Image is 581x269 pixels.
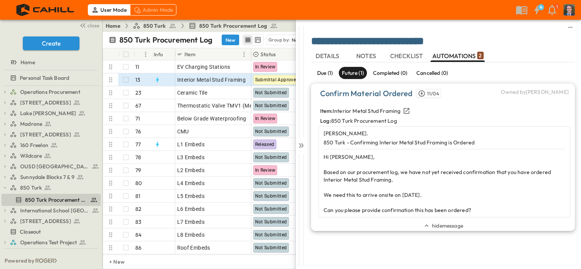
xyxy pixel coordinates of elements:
span: Below Grade Waterproofing [177,115,246,122]
span: L5 Embeds [177,192,205,200]
div: test [2,182,101,194]
span: L7 Embeds [177,218,205,226]
span: CHECKLIST [390,52,425,59]
div: Info [152,48,175,60]
span: Home [21,59,35,66]
button: row view [243,35,252,44]
span: Operations Test Project [20,239,77,246]
img: 4f72bfc4efa7236828875bac24094a5ddb05241e32d018417354e964050affa1.png [9,2,83,18]
div: test [2,160,101,172]
span: close [87,22,99,29]
span: International School San Francisco [20,207,90,214]
p: 81 [135,192,140,200]
div: test [2,204,101,217]
span: L2 Embeds [177,166,205,174]
span: Not Submitted [255,129,287,134]
div: test [2,128,101,141]
span: Operations Procurement [20,88,80,96]
span: 11/04 [427,90,440,97]
p: Interior Metal Stud Framing [333,107,401,115]
button: Menu [240,50,249,59]
div: test [2,236,101,248]
div: test [2,226,101,238]
span: Thermostatic Valve TMV1 (Mech Room) [177,102,276,109]
span: NOTES [356,52,378,59]
div: table view [242,34,264,46]
p: None [292,36,304,44]
button: Sort [277,50,286,59]
span: Personal Task Board [20,74,69,82]
div: Admin Mode [130,4,177,16]
span: Not Submitted [255,245,287,250]
span: Not Submitted [255,232,287,237]
p: 80 [135,179,142,187]
div: test [2,72,101,84]
span: [STREET_ADDRESS] [20,217,71,225]
span: [PERSON_NAME]. [324,130,368,137]
span: Not Submitted [255,219,287,225]
p: 79 [135,166,141,174]
span: Not Submitted [255,103,287,108]
p: 11 [135,63,139,71]
div: # [133,48,152,60]
span: 850 Turk Procurement Log [199,22,267,30]
span: 850 Turk [20,184,42,191]
span: Not Submitted [255,193,287,199]
span: Released [255,142,275,147]
span: hide message [432,222,463,229]
p: 84 [135,231,141,239]
p: 77 [135,141,141,148]
span: We need this to arrive onsite on [DATE]. [324,191,422,198]
p: 82 [135,205,141,213]
button: Create [23,36,79,50]
p: Status [260,51,276,58]
span: In Review [255,64,276,70]
span: L3 Embeds [177,153,205,161]
p: 78 [135,153,141,161]
span: L4 Embeds [177,179,205,187]
div: test [2,171,101,183]
p: 2 [479,52,482,59]
span: Hi [PERSON_NAME], [324,153,375,160]
div: Info [154,44,163,65]
p: 23 [135,89,141,97]
p: 86 [135,244,141,252]
span: 850 Turk Procurement Log [25,196,87,204]
span: Not Submitted [255,155,287,160]
span: L6 Embeds [177,205,205,213]
button: sidedrawer-menu [566,23,575,32]
button: kanban view [253,35,262,44]
p: Completed (0) [373,69,407,77]
nav: breadcrumbs [106,22,282,30]
span: CMU [177,128,189,135]
span: L8 Embeds [177,231,205,239]
span: OUSD [GEOGRAPHIC_DATA] [20,163,90,170]
span: In Review [255,168,276,173]
p: 76 [135,128,141,135]
p: 71 [135,115,140,122]
span: Lake [PERSON_NAME] [20,109,76,117]
span: Interior Metal Stud Framing [177,76,246,84]
img: Profile Picture [564,4,575,16]
div: test [2,194,101,206]
span: Not Submitted [255,90,287,95]
p: 13 [135,76,140,84]
span: Sunnydale Blocks 7 & 9 [20,173,75,181]
span: Not Submitted [255,180,287,186]
a: Home [106,22,121,30]
span: Ceramic Tile [177,89,208,97]
span: Madrone [20,120,42,128]
p: 67 [135,102,141,109]
span: Not Submitted [255,206,287,212]
span: In Review [255,116,276,121]
span: Wildcare [20,152,42,160]
p: Future (1) [342,69,364,77]
h4: Confirm Material Ordered [320,88,413,99]
p: Log: [320,117,331,125]
span: 850 Turk [143,22,166,30]
div: test [2,150,101,162]
p: Item: [320,107,333,115]
button: Sort [137,50,145,59]
span: Closeout [20,228,41,236]
div: test [2,86,101,98]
